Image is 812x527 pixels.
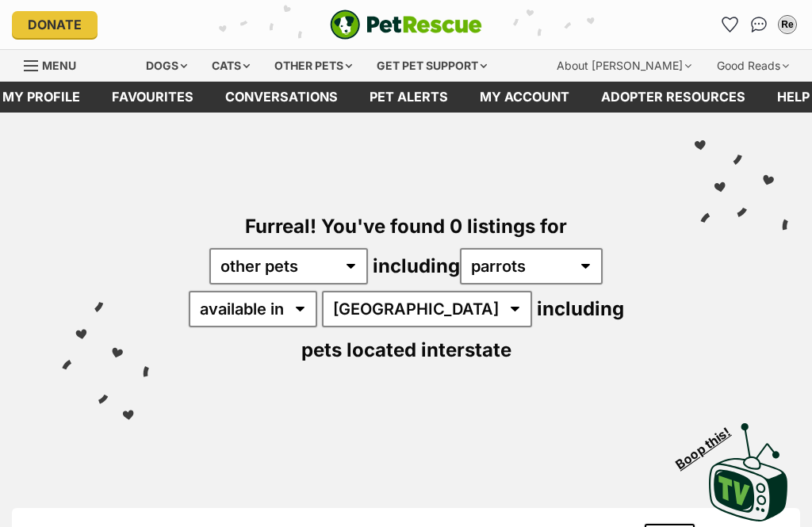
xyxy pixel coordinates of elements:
a: Adopter resources [585,82,761,113]
div: Cats [201,50,261,82]
span: including [373,254,603,277]
a: Donate [12,11,98,38]
a: My account [464,82,585,113]
div: About [PERSON_NAME] [546,50,703,82]
button: My account [775,12,800,37]
img: PetRescue TV logo [709,423,788,521]
span: including pets located interstate [301,297,624,361]
img: chat-41dd97257d64d25036548639549fe6c8038ab92f7586957e7f3b1b290dea8141.svg [751,17,768,32]
a: PetRescue [330,10,482,40]
div: Dogs [135,50,198,82]
span: Boop this! [673,414,746,472]
div: Other pets [263,50,363,82]
a: Conversations [746,12,772,37]
span: Furreal! You've found 0 listings for [245,215,567,238]
div: Get pet support [366,50,498,82]
a: Favourites [718,12,743,37]
a: Menu [24,50,87,78]
a: Favourites [96,82,209,113]
a: Boop this! [709,409,788,525]
div: Re [779,17,795,32]
span: Menu [42,59,76,72]
a: conversations [209,82,354,113]
a: Pet alerts [354,82,464,113]
div: Good Reads [706,50,800,82]
img: logo-e224e6f780fb5917bec1dbf3a21bbac754714ae5b6737aabdf751b685950b380.svg [330,10,482,40]
ul: Account quick links [718,12,800,37]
